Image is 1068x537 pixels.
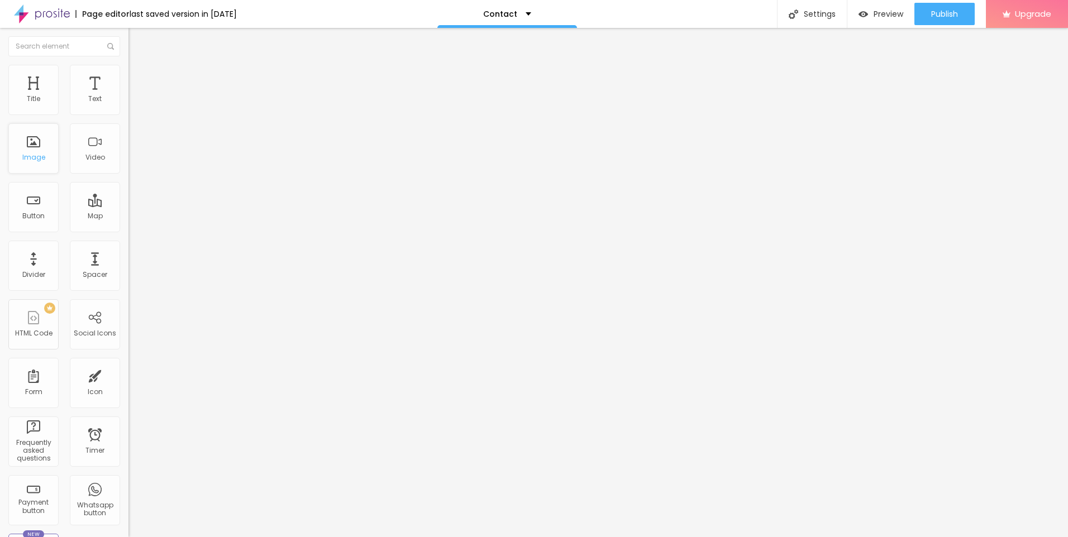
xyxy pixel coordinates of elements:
[22,271,45,279] div: Divider
[83,271,107,279] div: Spacer
[11,498,55,515] div: Payment button
[88,388,103,396] div: Icon
[88,95,102,103] div: Text
[874,9,903,18] span: Preview
[859,9,868,19] img: view-1.svg
[11,439,55,463] div: Frequently asked questions
[25,388,42,396] div: Form
[85,447,104,454] div: Timer
[128,28,1068,537] iframe: Editor
[22,212,45,220] div: Button
[1015,9,1051,18] span: Upgrade
[107,43,114,50] img: Icone
[130,10,237,18] div: last saved version in [DATE]
[483,10,517,18] p: Contact
[847,3,914,25] button: Preview
[931,9,958,18] span: Publish
[73,501,117,517] div: Whatsapp button
[8,36,120,56] input: Search element
[789,9,798,19] img: Icone
[88,212,103,220] div: Map
[22,154,45,161] div: Image
[85,154,105,161] div: Video
[74,329,116,337] div: Social Icons
[27,95,40,103] div: Title
[75,10,130,18] div: Page editor
[15,329,53,337] div: HTML Code
[914,3,975,25] button: Publish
